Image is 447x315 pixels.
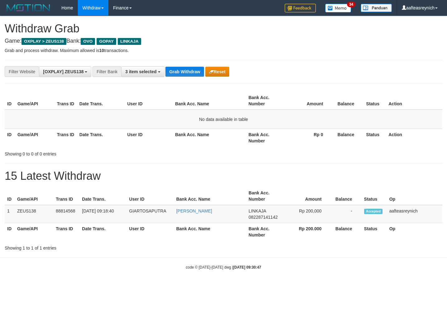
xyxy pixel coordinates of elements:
[81,38,95,45] span: OVO
[5,66,39,77] div: Filter Website
[246,92,286,110] th: Bank Acc. Number
[387,205,442,223] td: aafteasreynich
[125,92,173,110] th: User ID
[174,223,246,241] th: Bank Acc. Name
[53,205,79,223] td: 88814568
[5,170,442,182] h1: 15 Latest Withdraw
[43,69,83,74] span: [OXPLAY] ZEUS138
[127,187,174,205] th: User ID
[53,187,79,205] th: Trans ID
[331,187,361,205] th: Balance
[285,4,316,12] img: Feedback.jpg
[127,205,174,223] td: GIARTOSAPUTRA
[53,223,79,241] th: Trans ID
[79,223,126,241] th: Date Trans.
[15,187,53,205] th: Game/API
[233,265,261,270] strong: [DATE] 09:30:47
[361,4,392,12] img: panduan.png
[15,205,53,223] td: ZEUS138
[5,3,52,12] img: MOTION_logo.png
[364,209,383,214] span: Accepted
[386,129,442,146] th: Action
[5,22,442,35] h1: Withdraw Grab
[332,129,364,146] th: Balance
[325,4,351,12] img: Button%20Memo.svg
[15,129,55,146] th: Game/API
[364,129,386,146] th: Status
[246,187,285,205] th: Bank Acc. Number
[5,242,182,251] div: Showing 1 to 1 of 1 entries
[176,208,212,213] a: [PERSON_NAME]
[186,265,261,270] small: code © [DATE]-[DATE] dwg |
[173,92,246,110] th: Bank Acc. Name
[21,38,66,45] span: OXPLAY > ZEUS138
[332,92,364,110] th: Balance
[286,92,333,110] th: Amount
[93,66,121,77] div: Filter Bank
[364,92,386,110] th: Status
[205,67,229,77] button: Reset
[5,205,15,223] td: 1
[77,129,125,146] th: Date Trans.
[125,129,173,146] th: User ID
[246,223,285,241] th: Bank Acc. Number
[173,129,246,146] th: Bank Acc. Name
[5,92,15,110] th: ID
[331,205,361,223] td: -
[79,205,126,223] td: [DATE] 09:18:40
[174,187,246,205] th: Bank Acc. Name
[99,48,104,53] strong: 10
[55,92,77,110] th: Trans ID
[285,205,331,223] td: Rp 200,000
[15,223,53,241] th: Game/API
[118,38,141,45] span: LINKAJA
[331,223,361,241] th: Balance
[249,208,266,213] span: LINKAJA
[125,69,156,74] span: 3 item selected
[5,223,15,241] th: ID
[79,187,126,205] th: Date Trans.
[5,187,15,205] th: ID
[246,129,286,146] th: Bank Acc. Number
[286,129,333,146] th: Rp 0
[5,129,15,146] th: ID
[97,38,116,45] span: GOPAY
[5,38,442,44] h4: Game: Bank:
[347,2,355,7] span: 34
[387,187,442,205] th: Op
[15,92,55,110] th: Game/API
[285,187,331,205] th: Amount
[362,223,387,241] th: Status
[121,66,164,77] button: 3 item selected
[5,148,182,157] div: Showing 0 to 0 of 0 entries
[127,223,174,241] th: User ID
[165,67,204,77] button: Grab Withdraw
[39,66,91,77] button: [OXPLAY] ZEUS138
[285,223,331,241] th: Rp 200.000
[386,92,442,110] th: Action
[362,187,387,205] th: Status
[249,215,278,220] span: Copy 082287141142 to clipboard
[387,223,442,241] th: Op
[5,110,442,129] td: No data available in table
[5,47,442,54] p: Grab and process withdraw. Maximum allowed is transactions.
[55,129,77,146] th: Trans ID
[77,92,125,110] th: Date Trans.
